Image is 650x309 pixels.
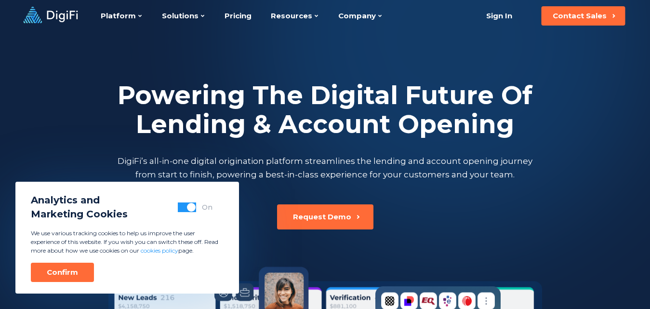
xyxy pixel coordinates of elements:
span: Marketing Cookies [31,207,128,221]
p: We use various tracking cookies to help us improve the user experience of this website. If you wi... [31,229,224,255]
a: Sign In [474,6,524,26]
button: Request Demo [277,204,373,229]
div: On [202,202,212,212]
div: Request Demo [293,212,351,222]
h2: Powering The Digital Future Of Lending & Account Opening [116,81,535,139]
span: Analytics and [31,193,128,207]
div: Contact Sales [553,11,607,21]
button: Confirm [31,263,94,282]
p: DigiFi’s all-in-one digital origination platform streamlines the lending and account opening jour... [116,154,535,181]
a: cookies policy [141,247,178,254]
button: Contact Sales [541,6,625,26]
div: Confirm [47,268,78,277]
